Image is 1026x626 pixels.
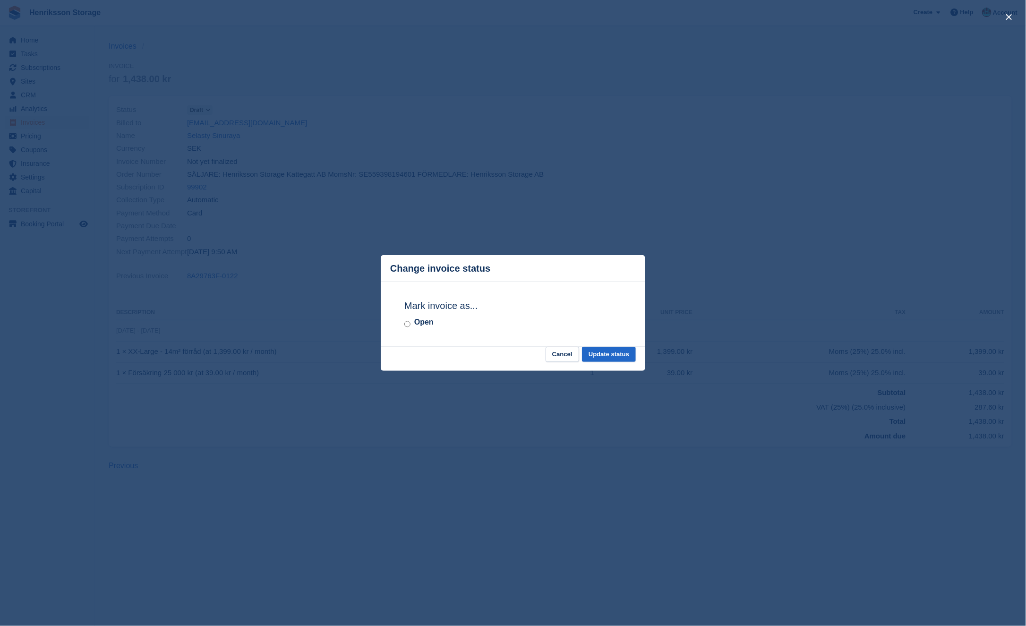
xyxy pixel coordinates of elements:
[546,347,579,362] button: Cancel
[1001,9,1017,25] button: close
[390,263,490,274] p: Change invoice status
[404,299,622,313] h2: Mark invoice as...
[414,317,434,328] label: Open
[582,347,636,362] button: Update status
